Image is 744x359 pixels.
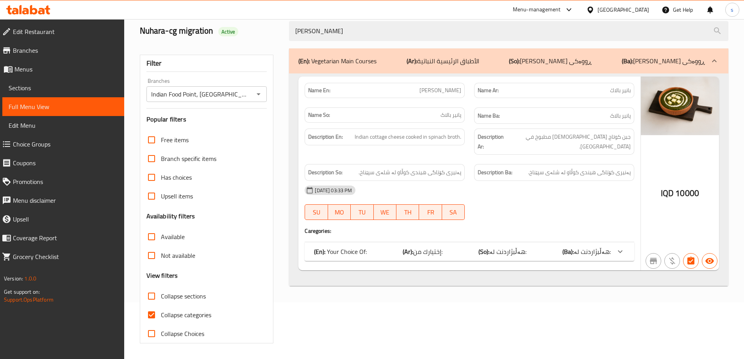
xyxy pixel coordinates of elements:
div: Filter [146,55,267,72]
span: پانیر بالاک [441,111,461,119]
img: mmw_638905288376373945 [641,77,719,135]
p: [PERSON_NAME] ڕووەکی [509,56,592,66]
button: WE [374,204,396,220]
span: Edit Restaurant [13,27,118,36]
p: [PERSON_NAME] ڕووەکی [622,56,705,66]
span: IQD [661,186,674,201]
div: Menu-management [513,5,561,14]
a: Edit Menu [2,116,124,135]
p: الأطباق الرئيسية النباتية [407,56,479,66]
strong: Description So: [308,168,343,177]
input: search [289,21,728,41]
span: FR [422,207,439,218]
span: Upsell items [161,191,193,201]
span: Indian cottage cheese cooked in spinach broth. [355,132,461,142]
a: Full Menu View [2,97,124,116]
p: Vegetarian Main Courses [298,56,376,66]
div: (En): Vegetarian Main Courses(Ar):الأطباق الرئيسية النباتية(So):[PERSON_NAME] ڕووەکی(Ba):[PERSON_... [289,73,728,286]
span: پانیر بالاک [610,111,631,121]
span: [DATE] 03:33 PM [312,187,355,194]
div: (En): Your Choice Of:(Ar):إختيارك من:(So):هەڵبژاردنت لە:(Ba):هەڵبژاردنت لە: [305,242,634,261]
span: s [731,5,733,14]
span: Get support on: [4,287,40,297]
b: (En): [314,246,325,257]
span: Choice Groups [13,139,118,149]
span: Active [218,28,239,36]
strong: Name En: [308,86,330,95]
a: Support.OpsPlatform [4,295,54,305]
span: هەڵبژاردنت لە: [489,246,526,257]
span: TH [400,207,416,218]
span: Branches [13,46,118,55]
strong: Name Ar: [478,86,499,95]
button: MO [328,204,351,220]
div: (En): Vegetarian Main Courses(Ar):الأطباق الرئيسية النباتية(So):[PERSON_NAME] ڕووەکی(Ba):[PERSON_... [289,48,728,73]
span: بانير بالاك [610,86,631,95]
span: Available [161,232,185,241]
span: Collapse categories [161,310,211,320]
span: WE [377,207,393,218]
b: (Ar): [407,55,417,67]
button: SU [305,204,328,220]
button: Available [702,253,717,269]
span: Coupons [13,158,118,168]
b: (En): [298,55,310,67]
a: Sections [2,79,124,97]
span: SU [308,207,325,218]
span: MO [331,207,348,218]
span: Version: [4,273,23,284]
b: (Ba): [562,246,574,257]
strong: Name So: [308,111,330,119]
b: (So): [509,55,520,67]
span: 1.0.0 [24,273,36,284]
div: Active [218,27,239,36]
span: جبن كوتاج هندي مطبوخ في مرق سبانخ. [506,132,631,151]
span: إختيارك من: [413,246,442,257]
h4: Caregories: [305,227,634,235]
button: SA [442,204,465,220]
button: Has choices [683,253,699,269]
span: 10000 [675,186,699,201]
button: TH [396,204,419,220]
span: Free items [161,135,189,145]
b: (So): [478,246,489,257]
span: پەنیری کۆتاگی هیندی کوڵاو لە شلەی سپێناخ. [359,168,461,177]
button: Purchased item [664,253,680,269]
span: Promotions [13,177,118,186]
span: هەڵبژاردنت لە: [574,246,611,257]
strong: Description Ba: [478,168,512,177]
span: Edit Menu [9,121,118,130]
span: Branch specific items [161,154,216,163]
span: Menus [14,64,118,74]
button: Not branch specific item [646,253,661,269]
span: Has choices [161,173,192,182]
strong: Description En: [308,132,343,142]
h3: Availability filters [146,212,195,221]
span: SA [445,207,462,218]
span: TU [354,207,370,218]
span: Grocery Checklist [13,252,118,261]
h3: Popular filters [146,115,267,124]
b: (Ar): [403,246,413,257]
strong: Name Ba: [478,111,500,121]
span: پەنیری کۆتاگی هیندی کوڵاو لە شلەی سپێناخ. [528,168,631,177]
span: Menu disclaimer [13,196,118,205]
h2: Nuhara-cg migration [140,25,280,37]
p: Your Choice Of: [314,247,367,256]
strong: Description Ar: [478,132,504,151]
span: Collapse sections [161,291,206,301]
button: TU [351,204,373,220]
button: FR [419,204,442,220]
div: [GEOGRAPHIC_DATA] [598,5,649,14]
button: Open [253,89,264,100]
span: Collapse Choices [161,329,204,338]
b: (Ba): [622,55,633,67]
span: Coverage Report [13,233,118,243]
span: [PERSON_NAME] [419,86,461,95]
h3: View filters [146,271,178,280]
span: Full Menu View [9,102,118,111]
span: Sections [9,83,118,93]
span: Not available [161,251,195,260]
span: Upsell [13,214,118,224]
